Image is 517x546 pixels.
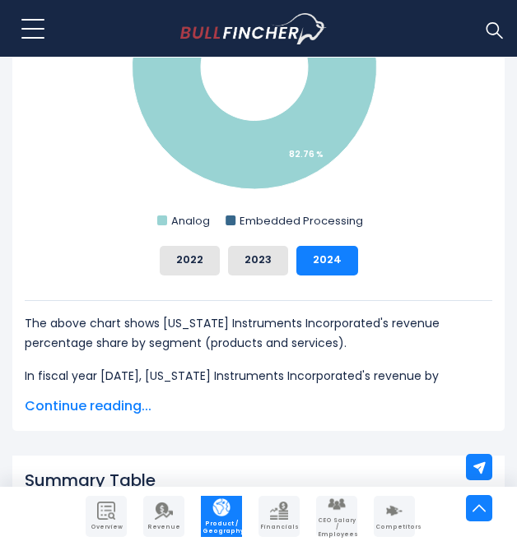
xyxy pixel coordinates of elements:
span: Overview [87,524,125,530]
text: Analog [171,213,210,229]
a: Company Financials [258,496,300,537]
span: Product / Geography [203,521,240,534]
p: The above chart shows [US_STATE] Instruments Incorporated's revenue percentage share by segment (... [25,313,492,353]
img: Bullfincher logo [180,13,328,44]
h2: Summary Table [25,470,492,490]
a: Company Product/Geography [201,496,242,537]
button: 2024 [296,246,358,275]
span: CEO Salary / Employees [318,517,356,538]
a: Company Employees [316,496,357,537]
button: 2023 [228,246,288,275]
span: Financials [260,524,298,530]
p: In fiscal year [DATE], [US_STATE] Instruments Incorporated's revenue by segment is as follows: [25,366,492,405]
span: Competitors [375,524,413,530]
span: Revenue [145,524,183,530]
tspan: 82.76 % [289,148,324,160]
a: Company Competitors [374,496,415,537]
a: Company Revenue [143,496,184,537]
text: Embedded Processing [240,213,363,229]
span: Continue reading... [25,396,492,416]
a: Company Overview [86,496,127,537]
a: Go to homepage [180,13,357,44]
button: 2022 [160,246,220,275]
